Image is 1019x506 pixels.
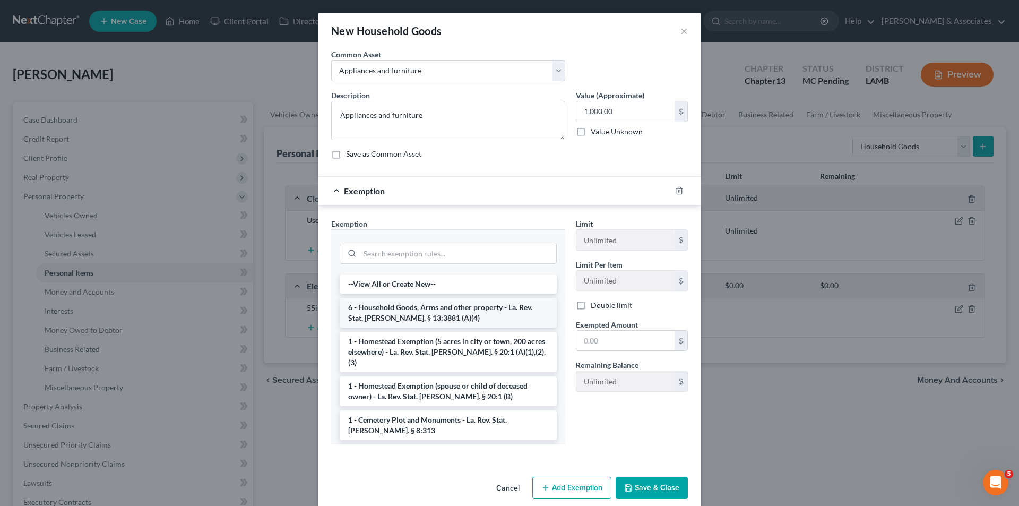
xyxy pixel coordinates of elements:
[344,186,385,196] span: Exemption
[675,331,687,351] div: $
[576,371,675,391] input: --
[360,243,556,263] input: Search exemption rules...
[616,477,688,499] button: Save & Close
[331,219,367,228] span: Exemption
[532,477,611,499] button: Add Exemption
[576,271,675,291] input: --
[591,126,643,137] label: Value Unknown
[1005,470,1013,478] span: 5
[340,376,557,406] li: 1 - Homestead Exemption (spouse or child of deceased owner) - La. Rev. Stat. [PERSON_NAME]. § 20:...
[576,359,638,371] label: Remaining Balance
[675,230,687,250] div: $
[340,275,557,294] li: --View All or Create New--
[331,91,370,100] span: Description
[675,101,687,122] div: $
[576,320,638,329] span: Exempted Amount
[680,24,688,37] button: ×
[340,410,557,440] li: 1 - Cemetery Plot and Monuments - La. Rev. Stat. [PERSON_NAME]. § 8:313
[983,470,1008,495] iframe: Intercom live chat
[576,219,593,228] span: Limit
[340,298,557,328] li: 6 - Household Goods, Arms and other property - La. Rev. Stat. [PERSON_NAME]. § 13:3881 (A)(4)
[488,478,528,499] button: Cancel
[576,101,675,122] input: 0.00
[675,271,687,291] div: $
[346,149,421,159] label: Save as Common Asset
[576,230,675,250] input: --
[675,371,687,391] div: $
[331,49,381,60] label: Common Asset
[576,259,623,270] label: Limit Per Item
[576,90,644,101] label: Value (Approximate)
[576,331,675,351] input: 0.00
[331,23,442,38] div: New Household Goods
[340,332,557,372] li: 1 - Homestead Exemption (5 acres in city or town, 200 acres elsewhere) - La. Rev. Stat. [PERSON_N...
[591,300,632,311] label: Double limit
